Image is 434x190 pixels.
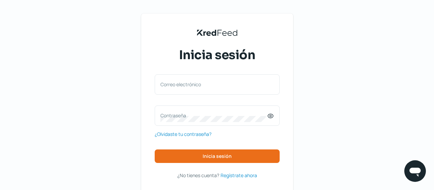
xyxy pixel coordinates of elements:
[160,112,267,119] label: Contraseña
[160,81,267,88] label: Correo electrónico
[408,164,422,178] img: chatIcon
[203,154,232,159] span: Inicia sesión
[221,171,257,180] a: Regístrate ahora
[177,172,219,179] span: ¿No tienes cuenta?
[155,130,211,138] a: ¿Olvidaste tu contraseña?
[179,47,255,64] span: Inicia sesión
[155,149,280,163] button: Inicia sesión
